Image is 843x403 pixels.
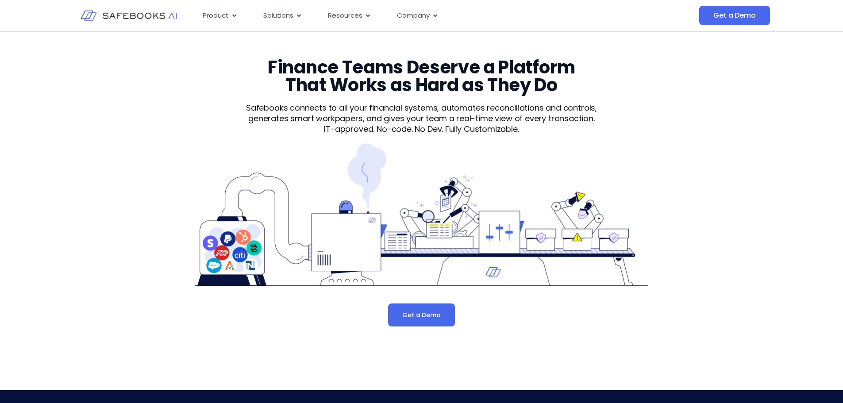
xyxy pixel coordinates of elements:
p: Safebooks connects to all your financial systems, automates reconciliations and controls, generat... [231,103,612,124]
a: Get a Demo [388,303,454,326]
div: Menu Toggle [196,7,611,24]
span: Product [203,11,229,21]
span: Solutions [263,11,293,21]
span: Company [397,11,430,21]
span: Get a Demo [402,311,440,319]
nav: Menu [196,7,611,24]
span: Get a Demo [713,11,755,20]
a: Get a Demo [699,6,770,25]
h3: Finance Teams Deserve a Platform That Works as Hard as They Do [250,58,592,94]
img: Product 1 [195,143,647,286]
p: IT-approved. No-code. No Dev. Fully Customizable. [231,124,612,134]
span: Resources [328,11,362,21]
